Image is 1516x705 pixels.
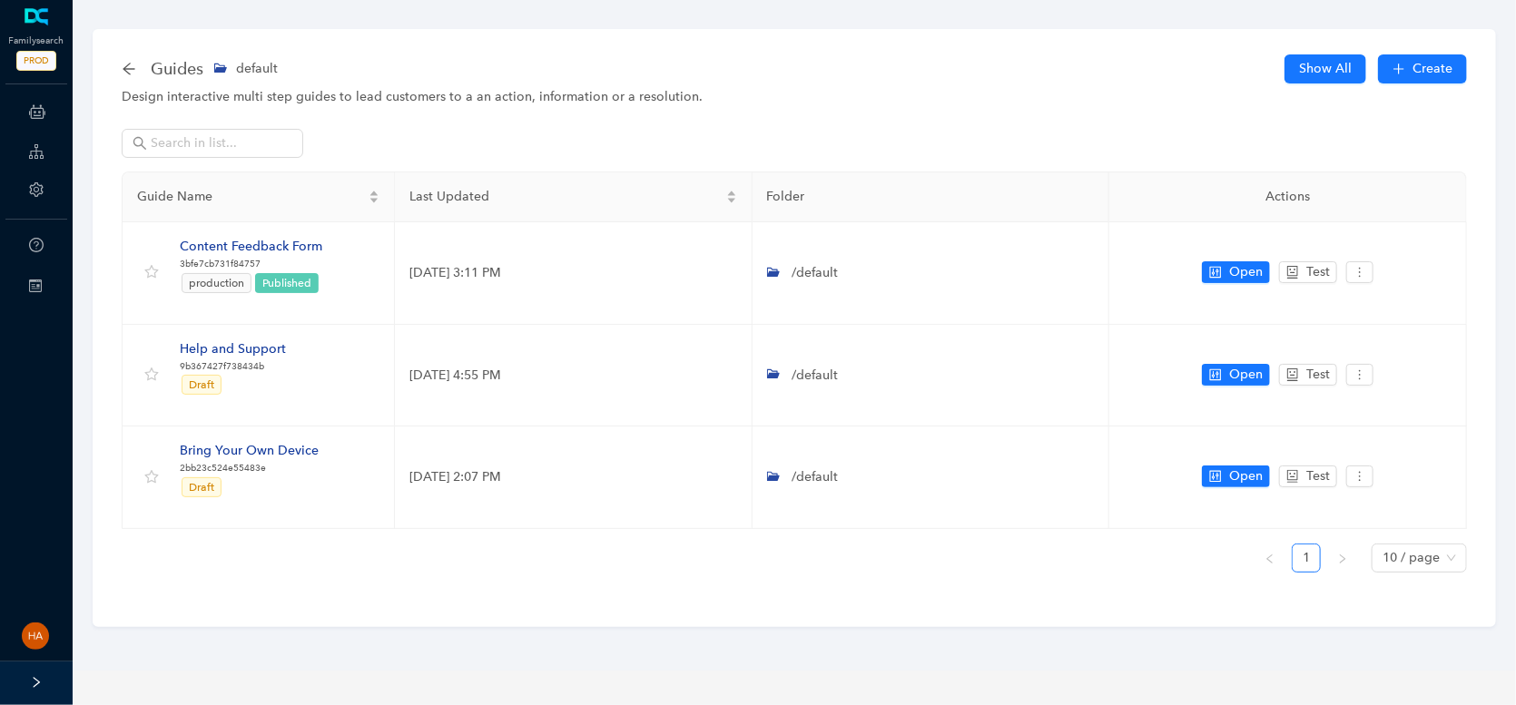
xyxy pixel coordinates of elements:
button: robotTest [1279,364,1337,386]
span: folder-open [214,62,227,74]
span: folder-open [767,470,780,483]
th: Last Updated [395,172,753,222]
span: Test [1306,262,1330,282]
input: Search in list... [151,133,278,153]
div: Bring Your Own Device [180,441,319,461]
span: /default [789,469,839,485]
span: control [1209,368,1222,381]
span: star [144,265,159,279]
span: default [236,61,278,76]
span: Last Updated [409,187,723,207]
span: robot [1286,266,1299,279]
span: Draft [189,481,214,494]
div: Content Feedback Form [180,237,322,257]
img: 02dcd0b1d16719367961de209a1f996b [22,622,49,650]
span: setting [29,182,44,197]
span: more [1354,470,1366,483]
span: star [144,367,159,382]
span: Test [1306,365,1330,385]
span: folder-open [767,266,780,279]
button: robotTest [1279,465,1337,487]
span: more [1354,266,1366,279]
button: more [1346,364,1373,386]
span: /default [789,367,839,383]
span: Create [1413,59,1452,79]
div: back [122,62,136,77]
span: Guide Name [137,187,365,207]
th: Folder [753,172,1110,222]
span: Guides [151,54,203,83]
button: robotTest [1279,261,1337,283]
span: control [1209,470,1222,483]
button: left [1255,543,1285,573]
span: arrow-left [122,62,136,76]
span: Show All [1299,59,1352,79]
span: left [1265,553,1275,564]
td: [DATE] 4:55 PM [395,325,753,427]
span: 10 / page [1383,544,1456,572]
span: right [1337,553,1348,564]
button: controlOpen [1202,261,1270,283]
span: plus [1393,63,1405,75]
a: Show All [1285,54,1366,83]
div: Page Size [1372,543,1467,573]
button: controlOpen [1202,465,1270,487]
th: Actions [1109,172,1467,222]
p: 2bb23c524e55483e [180,461,319,475]
li: Next Page [1328,543,1357,573]
button: plusCreate [1378,54,1467,83]
td: [DATE] 3:11 PM [395,222,753,325]
span: Published [262,277,311,289]
span: more [1354,368,1366,381]
button: controlOpen [1202,364,1270,386]
button: more [1346,261,1373,283]
span: Open [1229,365,1263,385]
span: robot [1286,368,1299,381]
span: Open [1229,466,1263,486]
button: right [1328,543,1357,573]
span: control [1209,266,1222,279]
td: [DATE] 2:07 PM [395,426,753,529]
th: Guide Name [123,172,395,222]
span: folder-open [767,367,780,380]
span: Test [1306,466,1330,486]
p: 9b367427f738434b [180,359,286,374]
span: question-circle [29,238,44,252]
span: Draft [189,378,214,391]
span: production [189,277,244,289]
span: search [133,136,147,151]
li: 1 [1292,543,1321,573]
span: /default [789,265,839,280]
div: Help and Support [180,339,286,359]
span: Open [1229,262,1263,282]
span: PROD [16,51,56,71]
li: Previous Page [1255,543,1285,573]
span: robot [1286,470,1299,483]
span: star [144,470,159,485]
p: 3bfe7cb731f84757 [180,257,322,271]
div: Design interactive multi step guides to lead customers to a an action, information or a resolution. [122,87,1467,107]
button: more [1346,465,1373,487]
a: 1 [1293,544,1320,572]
